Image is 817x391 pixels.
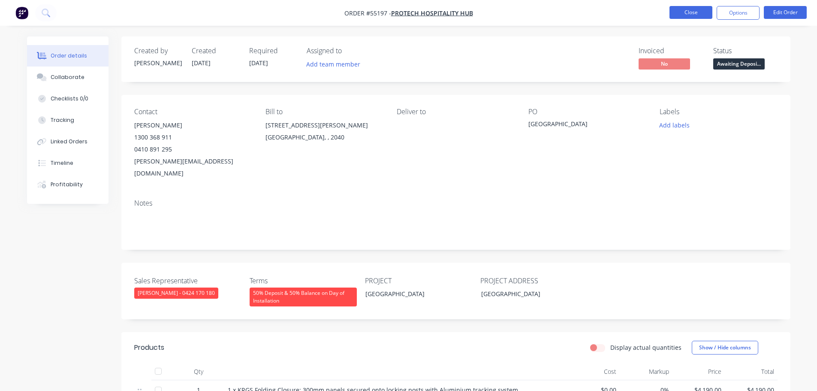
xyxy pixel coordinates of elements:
[359,288,466,300] div: [GEOGRAPHIC_DATA]
[51,116,74,124] div: Tracking
[51,73,84,81] div: Collaborate
[639,58,690,69] span: No
[713,58,765,71] button: Awaiting Deposi...
[134,131,252,143] div: 1300 368 911
[713,47,778,55] div: Status
[301,58,365,70] button: Add team member
[265,119,383,131] div: [STREET_ADDRESS][PERSON_NAME]
[134,276,241,286] label: Sales Representative
[27,109,109,131] button: Tracking
[192,59,211,67] span: [DATE]
[672,363,725,380] div: Price
[639,47,703,55] div: Invoiced
[620,363,672,380] div: Markup
[717,6,760,20] button: Options
[134,108,252,116] div: Contact
[192,47,239,55] div: Created
[250,276,357,286] label: Terms
[692,341,758,355] button: Show / Hide columns
[134,155,252,179] div: [PERSON_NAME][EMAIL_ADDRESS][DOMAIN_NAME]
[391,9,473,17] a: Protech Hospitality Hub
[344,9,391,17] span: Order #55197 -
[249,47,296,55] div: Required
[51,159,73,167] div: Timeline
[474,288,582,300] div: [GEOGRAPHIC_DATA]
[134,119,252,179] div: [PERSON_NAME]1300 368 9110410 891 295[PERSON_NAME][EMAIL_ADDRESS][DOMAIN_NAME]
[265,131,383,143] div: [GEOGRAPHIC_DATA], , 2040
[528,108,646,116] div: PO
[134,143,252,155] div: 0410 891 295
[51,138,87,145] div: Linked Orders
[480,276,588,286] label: PROJECT ADDRESS
[567,363,620,380] div: Cost
[725,363,778,380] div: Total
[51,181,83,188] div: Profitability
[249,59,268,67] span: [DATE]
[134,58,181,67] div: [PERSON_NAME]
[173,363,224,380] div: Qty
[307,58,365,70] button: Add team member
[27,174,109,195] button: Profitability
[27,88,109,109] button: Checklists 0/0
[713,58,765,69] span: Awaiting Deposi...
[265,108,383,116] div: Bill to
[764,6,807,19] button: Edit Order
[610,343,681,352] label: Display actual quantities
[655,119,694,131] button: Add labels
[51,52,87,60] div: Order details
[265,119,383,147] div: [STREET_ADDRESS][PERSON_NAME][GEOGRAPHIC_DATA], , 2040
[27,45,109,67] button: Order details
[15,6,28,19] img: Factory
[27,152,109,174] button: Timeline
[134,288,218,299] div: [PERSON_NAME] - 0424 170 180
[51,95,88,103] div: Checklists 0/0
[528,119,636,131] div: [GEOGRAPHIC_DATA]
[27,131,109,152] button: Linked Orders
[660,108,777,116] div: Labels
[134,47,181,55] div: Created by
[134,343,164,353] div: Products
[669,6,712,19] button: Close
[134,119,252,131] div: [PERSON_NAME]
[397,108,514,116] div: Deliver to
[27,67,109,88] button: Collaborate
[307,47,392,55] div: Assigned to
[134,199,778,207] div: Notes
[250,288,357,306] div: 50% Deposit & 50% Balance on Day of Installation
[365,276,472,286] label: PROJECT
